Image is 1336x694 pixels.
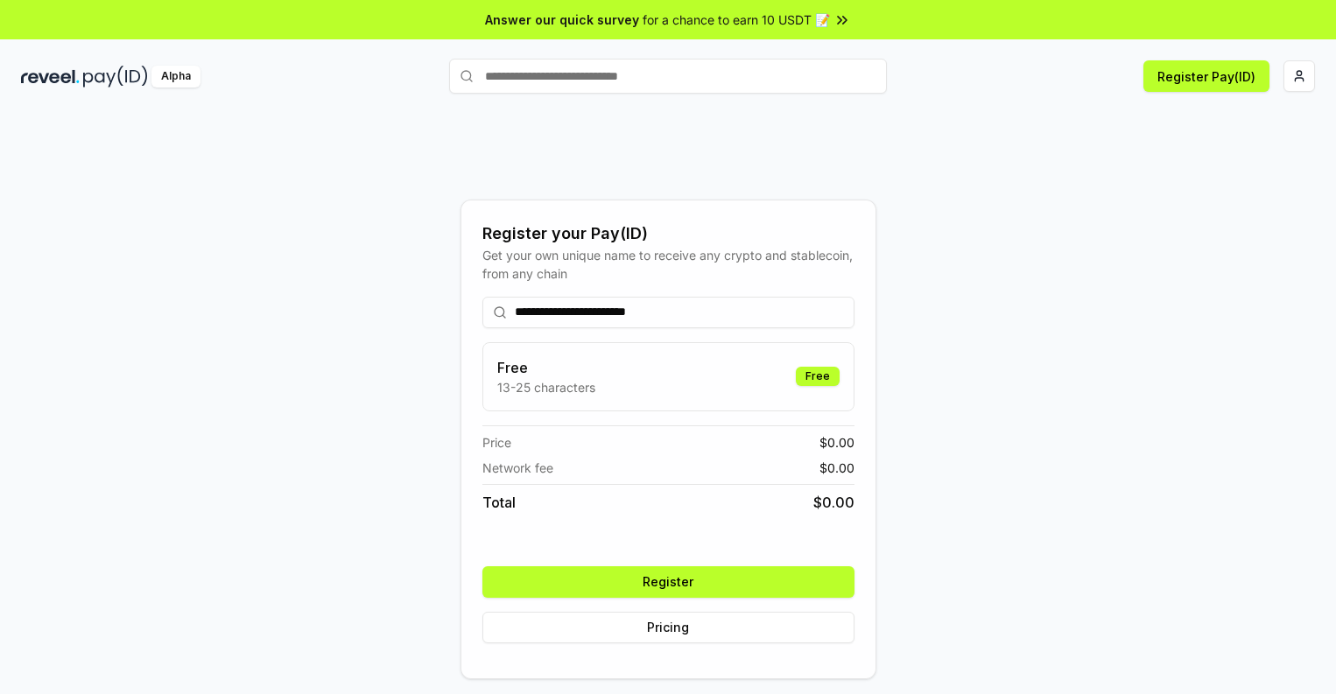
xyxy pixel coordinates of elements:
[482,221,854,246] div: Register your Pay(ID)
[482,246,854,283] div: Get your own unique name to receive any crypto and stablecoin, from any chain
[1143,60,1269,92] button: Register Pay(ID)
[813,492,854,513] span: $ 0.00
[796,367,840,386] div: Free
[482,566,854,598] button: Register
[485,11,639,29] span: Answer our quick survey
[497,378,595,396] p: 13-25 characters
[21,66,80,88] img: reveel_dark
[643,11,830,29] span: for a chance to earn 10 USDT 📝
[482,433,511,452] span: Price
[482,612,854,643] button: Pricing
[497,357,595,378] h3: Free
[819,459,854,477] span: $ 0.00
[819,433,854,452] span: $ 0.00
[151,66,200,88] div: Alpha
[83,66,148,88] img: pay_id
[482,492,516,513] span: Total
[482,459,553,477] span: Network fee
